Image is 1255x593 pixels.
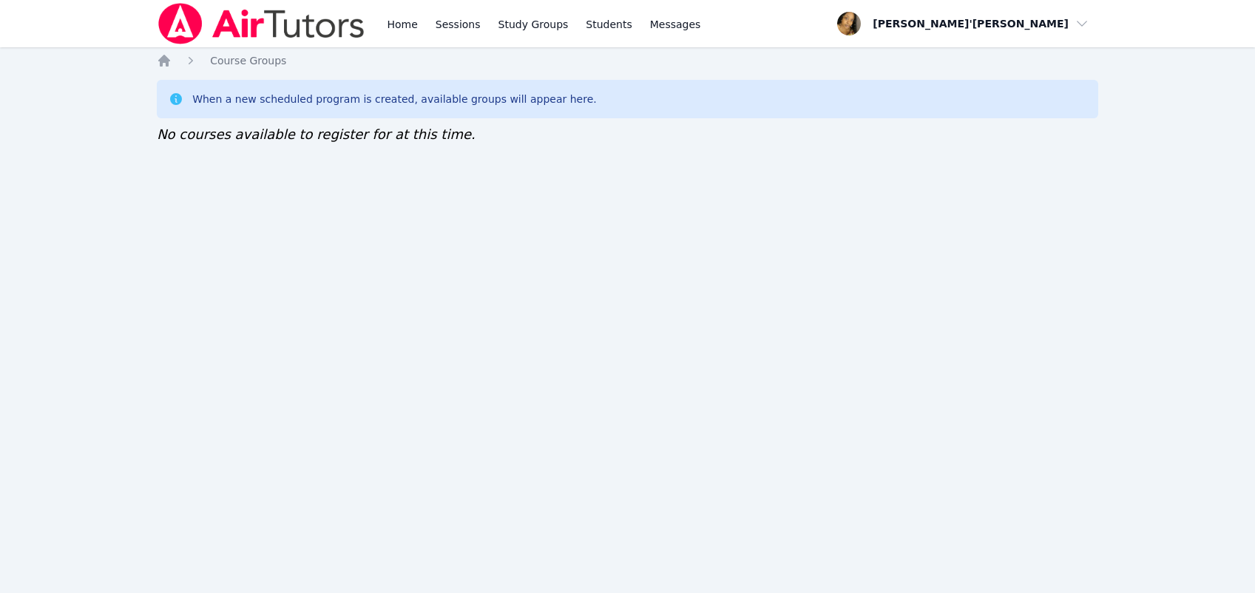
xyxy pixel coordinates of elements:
[157,126,476,142] span: No courses available to register for at this time.
[650,17,701,32] span: Messages
[192,92,597,106] div: When a new scheduled program is created, available groups will appear here.
[210,53,286,68] a: Course Groups
[157,3,366,44] img: Air Tutors
[210,55,286,67] span: Course Groups
[157,53,1098,68] nav: Breadcrumb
